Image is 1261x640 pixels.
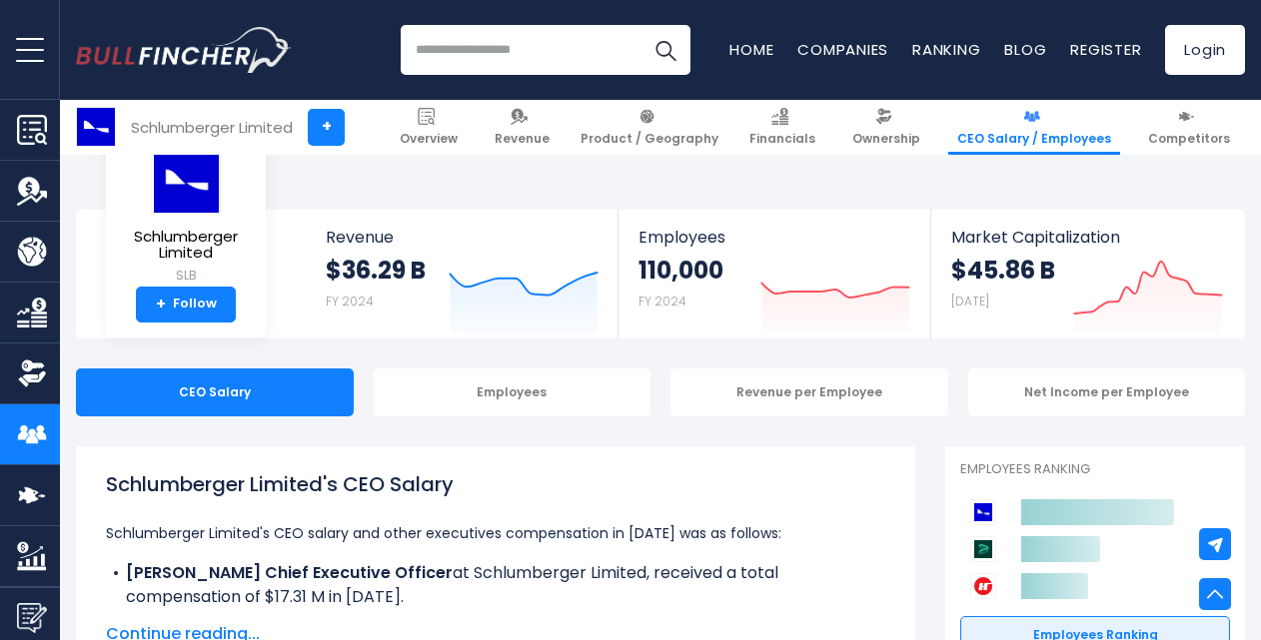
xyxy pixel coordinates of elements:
a: Financials [740,100,824,155]
span: Schlumberger Limited [122,229,250,262]
small: SLB [122,267,250,285]
a: Schlumberger Limited SLB [121,146,251,287]
span: Product / Geography [581,131,718,147]
small: FY 2024 [638,293,686,310]
a: Companies [797,39,888,60]
li: at Schlumberger Limited, received a total compensation of $17.31 M in [DATE]. [106,561,885,609]
p: Schlumberger Limited's CEO salary and other executives compensation in [DATE] was as follows: [106,521,885,545]
span: Competitors [1148,131,1230,147]
div: Net Income per Employee [968,368,1246,416]
a: Go to homepage [76,27,291,73]
div: Revenue per Employee [670,368,948,416]
small: FY 2024 [326,293,374,310]
button: Search [640,25,690,75]
a: Product / Geography [572,100,727,155]
div: Schlumberger Limited [131,116,293,139]
a: Overview [391,100,467,155]
img: Baker Hughes Company competitors logo [970,536,996,562]
a: +Follow [136,287,236,322]
b: [PERSON_NAME] Chief Executive Officer [126,561,453,584]
div: Employees [374,368,651,416]
img: SLB logo [151,147,221,214]
img: Ownership [17,358,47,388]
p: Employees Ranking [960,461,1230,478]
img: SLB logo [77,108,115,146]
span: CEO Salary / Employees [957,131,1111,147]
a: Home [729,39,773,60]
img: Halliburton Company competitors logo [970,573,996,599]
span: Market Capitalization [951,228,1223,247]
a: Competitors [1139,100,1239,155]
strong: 110,000 [638,255,723,286]
span: Financials [749,131,815,147]
span: Employees [638,228,909,247]
a: Login [1165,25,1245,75]
img: Bullfincher logo [76,27,292,73]
a: Revenue [486,100,559,155]
a: Register [1070,39,1141,60]
a: Ownership [843,100,929,155]
small: [DATE] [951,293,989,310]
span: Revenue [495,131,550,147]
h1: Schlumberger Limited's CEO Salary [106,469,885,499]
a: Ranking [912,39,980,60]
a: Blog [1004,39,1046,60]
span: Overview [400,131,458,147]
strong: + [156,296,166,314]
strong: $45.86 B [951,255,1055,286]
span: Revenue [326,228,599,247]
a: Market Capitalization $45.86 B [DATE] [931,210,1243,338]
img: Schlumberger Limited competitors logo [970,499,996,525]
span: Ownership [852,131,920,147]
a: Revenue $36.29 B FY 2024 [306,210,619,338]
a: Employees 110,000 FY 2024 [619,210,929,338]
a: + [308,109,345,146]
strong: $36.29 B [326,255,426,286]
a: CEO Salary / Employees [948,100,1120,155]
div: CEO Salary [76,368,354,416]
